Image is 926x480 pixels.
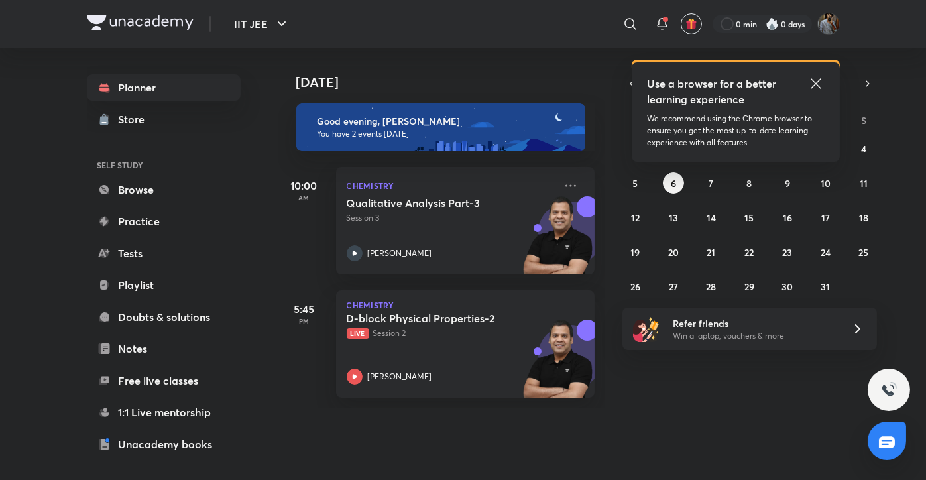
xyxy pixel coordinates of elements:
h5: 5:45 [278,301,331,317]
button: October 19, 2025 [624,241,646,263]
p: Win a laptop, vouchers & more [673,330,836,342]
a: Planner [87,74,241,101]
p: We recommend using the Chrome browser to ensure you get the most up-to-date learning experience w... [648,113,824,149]
p: PM [278,317,331,325]
img: ttu [881,382,897,398]
abbr: October 27, 2025 [669,280,678,293]
a: Store [87,106,241,133]
button: IIT JEE [227,11,298,37]
h5: Use a browser for a better learning experience [648,76,780,107]
abbr: October 29, 2025 [744,280,754,293]
a: Unacademy books [87,431,241,457]
p: [PERSON_NAME] [368,371,432,383]
abbr: October 24, 2025 [821,246,831,259]
abbr: October 7, 2025 [709,177,714,190]
button: October 14, 2025 [701,207,722,228]
abbr: October 12, 2025 [631,211,640,224]
abbr: October 9, 2025 [785,177,790,190]
abbr: October 31, 2025 [821,280,830,293]
img: Shivam Munot [817,13,840,35]
abbr: October 5, 2025 [632,177,638,190]
button: October 11, 2025 [853,172,874,194]
img: referral [633,316,660,342]
abbr: October 25, 2025 [858,246,868,259]
a: Free live classes [87,367,241,394]
button: October 21, 2025 [701,241,722,263]
button: October 12, 2025 [624,207,646,228]
abbr: October 19, 2025 [630,246,640,259]
abbr: October 13, 2025 [669,211,678,224]
a: Doubts & solutions [87,304,241,330]
img: streak [766,17,779,30]
abbr: October 15, 2025 [744,211,754,224]
a: Browse [87,176,241,203]
button: October 16, 2025 [777,207,798,228]
button: October 29, 2025 [738,276,760,297]
img: unacademy [522,196,595,288]
p: AM [278,194,331,202]
button: October 27, 2025 [663,276,684,297]
button: October 10, 2025 [815,172,836,194]
abbr: October 28, 2025 [707,280,717,293]
p: Session 2 [347,328,555,339]
button: October 28, 2025 [701,276,722,297]
button: October 8, 2025 [738,172,760,194]
abbr: October 16, 2025 [783,211,792,224]
button: October 22, 2025 [738,241,760,263]
h6: SELF STUDY [87,154,241,176]
a: Company Logo [87,15,194,34]
abbr: October 20, 2025 [668,246,679,259]
button: October 25, 2025 [853,241,874,263]
button: October 24, 2025 [815,241,836,263]
abbr: October 10, 2025 [821,177,831,190]
h5: D-block Physical Properties-2 [347,312,512,325]
abbr: October 11, 2025 [860,177,868,190]
a: Tests [87,240,241,267]
button: October 23, 2025 [777,241,798,263]
div: Store [119,111,153,127]
a: Playlist [87,272,241,298]
h5: 10:00 [278,178,331,194]
a: Notes [87,335,241,362]
abbr: October 30, 2025 [781,280,793,293]
h4: [DATE] [296,74,608,90]
img: unacademy [522,320,595,411]
abbr: October 26, 2025 [630,280,640,293]
button: October 26, 2025 [624,276,646,297]
button: October 5, 2025 [624,172,646,194]
h6: Refer friends [673,316,836,330]
span: Live [347,328,369,339]
abbr: Saturday [861,114,866,127]
abbr: October 6, 2025 [671,177,676,190]
p: Chemistry [347,301,584,309]
p: [PERSON_NAME] [368,247,432,259]
abbr: October 21, 2025 [707,246,716,259]
abbr: October 8, 2025 [746,177,752,190]
p: You have 2 events [DATE] [318,129,573,139]
button: avatar [681,13,702,34]
img: evening [296,103,585,151]
img: avatar [685,18,697,30]
abbr: October 23, 2025 [782,246,792,259]
a: Practice [87,208,241,235]
button: October 6, 2025 [663,172,684,194]
p: Session 3 [347,212,555,224]
button: October 4, 2025 [853,138,874,159]
abbr: October 4, 2025 [861,143,866,155]
button: October 15, 2025 [738,207,760,228]
h6: Good evening, [PERSON_NAME] [318,115,573,127]
h5: Qualitative Analysis Part-3 [347,196,512,210]
button: October 31, 2025 [815,276,836,297]
button: October 30, 2025 [777,276,798,297]
button: October 13, 2025 [663,207,684,228]
button: October 7, 2025 [701,172,722,194]
abbr: October 14, 2025 [707,211,716,224]
img: Company Logo [87,15,194,30]
p: Chemistry [347,178,555,194]
abbr: October 17, 2025 [821,211,830,224]
button: October 9, 2025 [777,172,798,194]
abbr: October 22, 2025 [744,246,754,259]
a: 1:1 Live mentorship [87,399,241,426]
button: October 20, 2025 [663,241,684,263]
button: October 18, 2025 [853,207,874,228]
